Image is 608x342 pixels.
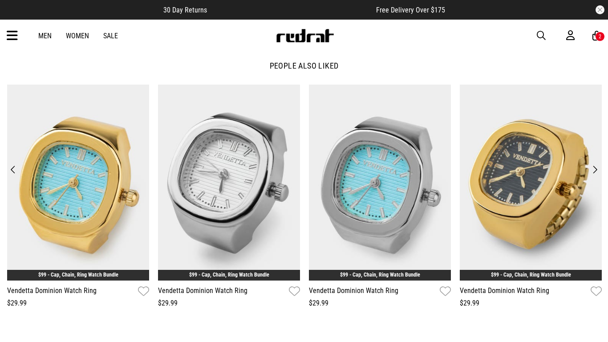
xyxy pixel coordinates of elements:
[66,32,89,40] a: Women
[589,163,601,176] button: Next
[158,85,300,281] img: Vendetta Dominion Watch Ring in Silver
[340,272,420,278] a: $99 - Cap, Chain, Ring Watch Bundle
[225,5,358,14] iframe: Customer reviews powered by Trustpilot
[376,6,445,14] span: Free Delivery Over $175
[189,272,269,278] a: $99 - Cap, Chain, Ring Watch Bundle
[309,285,398,298] a: Vendetta Dominion Watch Ring
[38,272,118,278] a: $99 - Cap, Chain, Ring Watch Bundle
[460,285,549,298] a: Vendetta Dominion Watch Ring
[163,6,207,14] span: 30 Day Returns
[7,163,19,176] button: Previous
[491,272,571,278] a: $99 - Cap, Chain, Ring Watch Bundle
[7,285,97,298] a: Vendetta Dominion Watch Ring
[158,298,300,309] div: $29.99
[309,85,451,281] img: Vendetta Dominion Watch Ring in Silver
[38,32,52,40] a: Men
[103,32,118,40] a: Sale
[309,298,451,309] div: $29.99
[276,29,334,42] img: Redrat logo
[7,61,601,71] p: People also liked
[7,4,34,30] button: Open LiveChat chat widget
[158,285,247,298] a: Vendetta Dominion Watch Ring
[599,33,601,40] div: 2
[460,298,602,309] div: $29.99
[592,31,601,41] a: 2
[7,298,149,309] div: $29.99
[460,85,602,281] img: Vendetta Dominion Watch Ring in Multi
[7,85,149,281] img: Vendetta Dominion Watch Ring in Gold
